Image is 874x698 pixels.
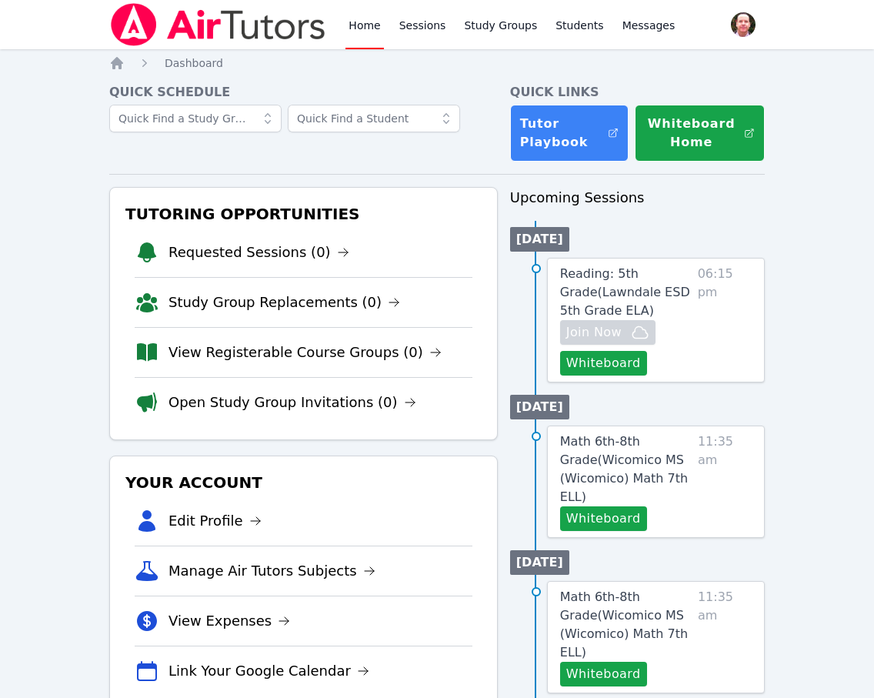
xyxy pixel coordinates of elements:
[168,510,262,532] a: Edit Profile
[510,83,765,102] h4: Quick Links
[168,242,349,263] a: Requested Sessions (0)
[698,432,752,531] span: 11:35 am
[560,351,647,376] button: Whiteboard
[566,323,622,342] span: Join Now
[560,265,692,320] a: Reading: 5th Grade(Lawndale ESD 5th Grade ELA)
[165,55,223,71] a: Dashboard
[698,588,752,686] span: 11:35 am
[168,610,290,632] a: View Expenses
[168,660,369,682] a: Link Your Google Calendar
[122,200,485,228] h3: Tutoring Opportunities
[560,588,692,662] a: Math 6th-8th Grade(Wicomico MS (Wicomico) Math 7th ELL)
[288,105,460,132] input: Quick Find a Student
[168,392,416,413] a: Open Study Group Invitations (0)
[510,550,569,575] li: [DATE]
[168,560,375,582] a: Manage Air Tutors Subjects
[560,506,647,531] button: Whiteboard
[109,105,282,132] input: Quick Find a Study Group
[510,187,765,209] h3: Upcoming Sessions
[109,83,498,102] h4: Quick Schedule
[168,342,442,363] a: View Registerable Course Groups (0)
[560,320,655,345] button: Join Now
[635,105,765,162] button: Whiteboard Home
[165,57,223,69] span: Dashboard
[560,589,688,660] span: Math 6th-8th Grade ( Wicomico MS (Wicomico) Math 7th ELL )
[122,469,485,496] h3: Your Account
[560,662,647,686] button: Whiteboard
[510,395,569,419] li: [DATE]
[168,292,400,313] a: Study Group Replacements (0)
[510,227,569,252] li: [DATE]
[109,3,327,46] img: Air Tutors
[560,434,688,504] span: Math 6th-8th Grade ( Wicomico MS (Wicomico) Math 7th ELL )
[510,105,629,162] a: Tutor Playbook
[560,266,690,318] span: Reading: 5th Grade ( Lawndale ESD 5th Grade ELA )
[698,265,752,376] span: 06:15 pm
[622,18,676,33] span: Messages
[109,55,765,71] nav: Breadcrumb
[560,432,692,506] a: Math 6th-8th Grade(Wicomico MS (Wicomico) Math 7th ELL)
